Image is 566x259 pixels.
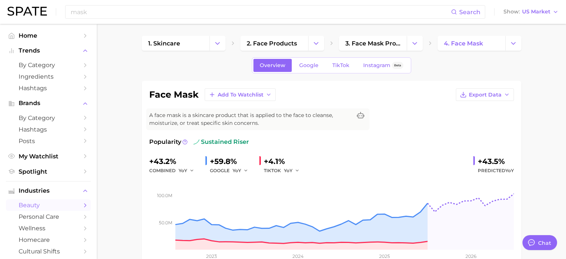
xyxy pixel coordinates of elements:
[6,185,91,196] button: Industries
[19,168,78,175] span: Spotlight
[502,7,560,17] button: ShowUS Market
[326,59,356,72] a: TikTok
[19,153,78,160] span: My Watchlist
[6,211,91,222] a: personal care
[19,138,78,145] span: Posts
[363,62,390,69] span: Instagram
[205,88,276,101] button: Add to Watchlist
[459,9,480,16] span: Search
[6,151,91,162] a: My Watchlist
[149,90,199,99] h1: face mask
[19,85,78,92] span: Hashtags
[6,82,91,94] a: Hashtags
[264,155,305,167] div: +4.1%
[233,166,249,175] button: YoY
[444,40,483,47] span: 4. face mask
[339,36,407,51] a: 3. face mask products
[179,167,187,174] span: YoY
[210,155,253,167] div: +59.8%
[19,32,78,39] span: Home
[394,62,401,69] span: Beta
[466,253,476,259] tspan: 2026
[260,62,285,69] span: Overview
[194,138,249,146] span: sustained riser
[407,36,423,51] button: Change Category
[149,166,199,175] div: combined
[19,73,78,80] span: Ingredients
[70,6,451,18] input: Search here for a brand, industry, or ingredient
[284,166,300,175] button: YoY
[19,114,78,121] span: by Category
[292,253,303,259] tspan: 2024
[345,40,400,47] span: 3. face mask products
[19,213,78,220] span: personal care
[357,59,410,72] a: InstagramBeta
[19,61,78,69] span: by Category
[19,225,78,232] span: wellness
[19,126,78,133] span: Hashtags
[19,47,78,54] span: Trends
[19,202,78,209] span: beauty
[6,71,91,82] a: Ingredients
[7,7,47,16] img: SPATE
[478,166,514,175] span: Predicted
[149,138,181,146] span: Popularity
[503,10,520,14] span: Show
[284,167,292,174] span: YoY
[6,135,91,147] a: Posts
[6,112,91,124] a: by Category
[332,62,349,69] span: TikTok
[194,139,199,145] img: sustained riser
[6,166,91,177] a: Spotlight
[308,36,324,51] button: Change Category
[19,100,78,107] span: Brands
[6,246,91,257] a: cultural shifts
[456,88,514,101] button: Export Data
[149,111,352,127] span: A face mask is a skincare product that is applied to the face to cleanse, moisturize, or treat sp...
[148,40,180,47] span: 1. skincare
[6,59,91,71] a: by Category
[19,248,78,255] span: cultural shifts
[210,36,226,51] button: Change Category
[505,168,514,173] span: YoY
[6,222,91,234] a: wellness
[240,36,308,51] a: 2. face products
[438,36,505,51] a: 4. face mask
[264,166,305,175] div: TIKTOK
[142,36,210,51] a: 1. skincare
[6,124,91,135] a: Hashtags
[19,187,78,194] span: Industries
[299,62,319,69] span: Google
[6,98,91,109] button: Brands
[505,36,521,51] button: Change Category
[233,167,241,174] span: YoY
[149,155,199,167] div: +43.2%
[218,92,263,98] span: Add to Watchlist
[247,40,297,47] span: 2. face products
[206,253,217,259] tspan: 2023
[379,253,390,259] tspan: 2025
[210,166,253,175] div: GOOGLE
[469,92,502,98] span: Export Data
[6,199,91,211] a: beauty
[19,236,78,243] span: homecare
[293,59,325,72] a: Google
[6,30,91,41] a: Home
[253,59,292,72] a: Overview
[179,166,195,175] button: YoY
[522,10,550,14] span: US Market
[6,45,91,56] button: Trends
[478,155,514,167] div: +43.5%
[6,234,91,246] a: homecare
